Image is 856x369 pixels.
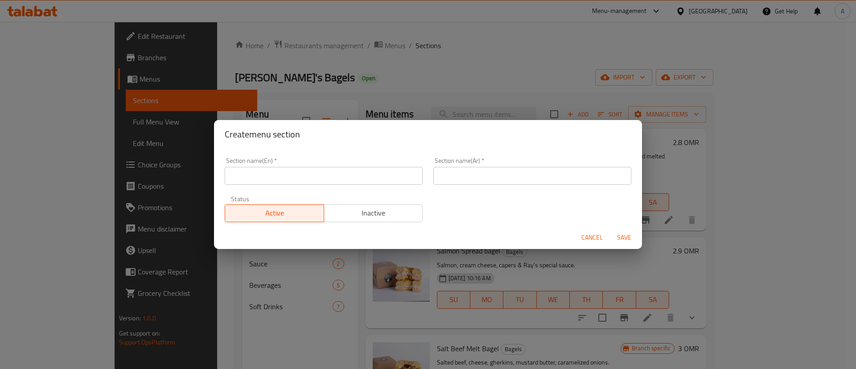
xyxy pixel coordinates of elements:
[328,207,420,220] span: Inactive
[225,204,324,222] button: Active
[225,167,423,185] input: Please enter section name(en)
[324,204,423,222] button: Inactive
[229,207,321,220] span: Active
[433,167,631,185] input: Please enter section name(ar)
[613,232,635,243] span: Save
[581,232,603,243] span: Cancel
[610,229,638,246] button: Save
[578,229,606,246] button: Cancel
[225,127,631,141] h2: Create menu section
